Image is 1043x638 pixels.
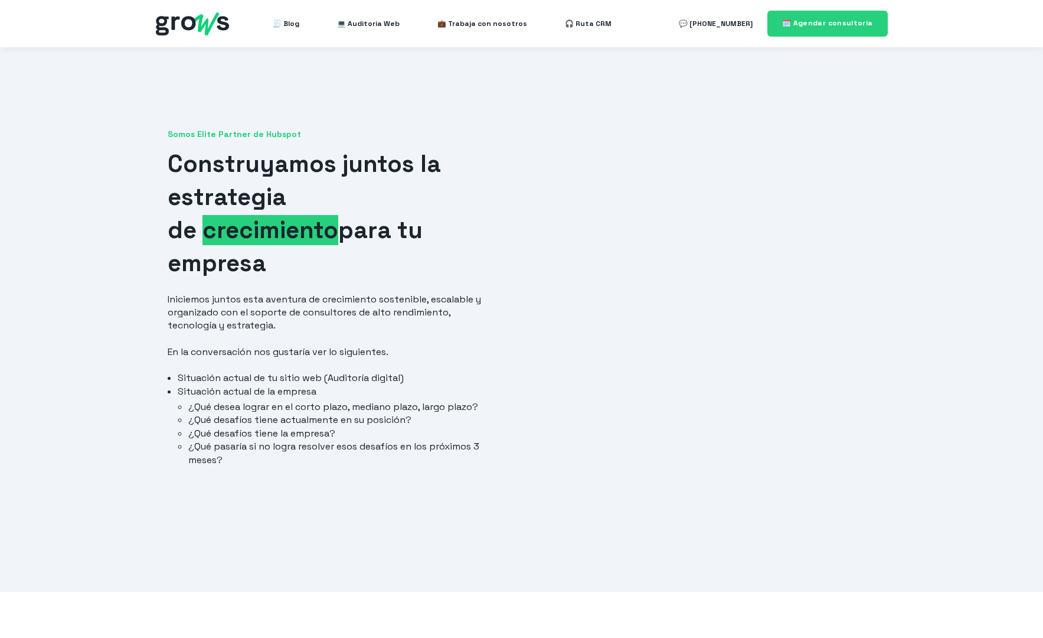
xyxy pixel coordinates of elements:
[273,12,299,35] a: 🧾 Blog
[437,12,527,35] a: 💼 Trabaja con nosotros
[168,293,501,332] p: Iniciemos juntos esta aventura de crecimiento sostenible, escalable y organizado con el soporte d...
[188,427,501,440] li: ¿Qué desafíos tiene la empresa?
[168,346,501,359] p: En la conversación nos gustaría ver lo siguientes.
[782,18,873,28] span: 🗓️ Agendar consultoría
[168,129,501,141] span: Somos Elite Partner de Hubspot
[178,372,501,385] li: Situación actual de tu sitio web (Auditoría digital)
[984,581,1043,638] iframe: Chat Widget
[202,215,338,245] span: crecimiento
[337,12,400,35] a: 💻 Auditoría Web
[156,12,229,35] img: grows - hubspot
[178,385,501,467] li: Situación actual de la empresa
[188,401,501,414] li: ¿Qué desea lograr en el corto plazo, mediano plazo, largo plazo?
[565,12,612,35] a: 🎧 Ruta CRM
[188,414,501,427] li: ¿Qué desafíos tiene actualmente en su posición?
[168,148,501,280] h1: Construyamos juntos la estrategia de para tu empresa
[188,440,501,467] li: ¿Qué pasaría si no logra resolver esos desafíos en los próximos 3 meses?
[679,12,753,35] a: 💬 [PHONE_NUMBER]
[767,11,888,36] a: 🗓️ Agendar consultoría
